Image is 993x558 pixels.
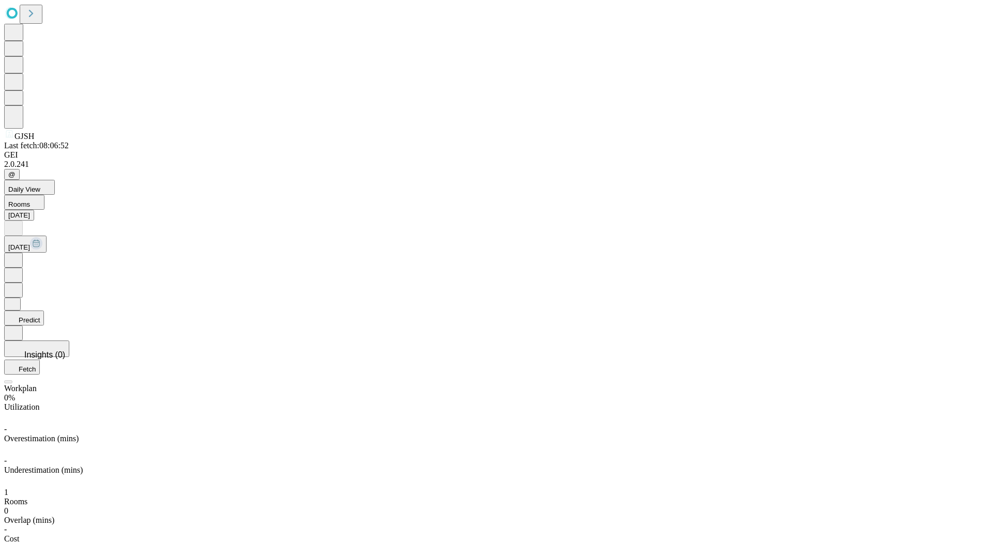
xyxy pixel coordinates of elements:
[4,402,39,411] span: Utilization
[8,200,30,208] span: Rooms
[4,141,69,150] span: Last fetch: 08:06:52
[8,171,16,178] span: @
[4,456,7,465] span: -
[4,169,20,180] button: @
[4,497,27,506] span: Rooms
[4,534,19,543] span: Cost
[4,311,44,326] button: Predict
[8,243,30,251] span: [DATE]
[4,516,54,524] span: Overlap (mins)
[4,195,44,210] button: Rooms
[14,132,34,141] span: GJSH
[4,160,989,169] div: 2.0.241
[4,506,8,515] span: 0
[4,425,7,433] span: -
[4,466,83,474] span: Underestimation (mins)
[4,384,37,393] span: Workplan
[8,185,40,193] span: Daily View
[4,488,8,497] span: 1
[4,525,7,534] span: -
[4,180,55,195] button: Daily View
[4,393,15,402] span: 0%
[4,340,69,357] button: Insights (0)
[4,210,34,221] button: [DATE]
[4,360,40,375] button: Fetch
[4,236,47,253] button: [DATE]
[4,150,989,160] div: GEI
[24,350,65,359] span: Insights (0)
[4,434,79,443] span: Overestimation (mins)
